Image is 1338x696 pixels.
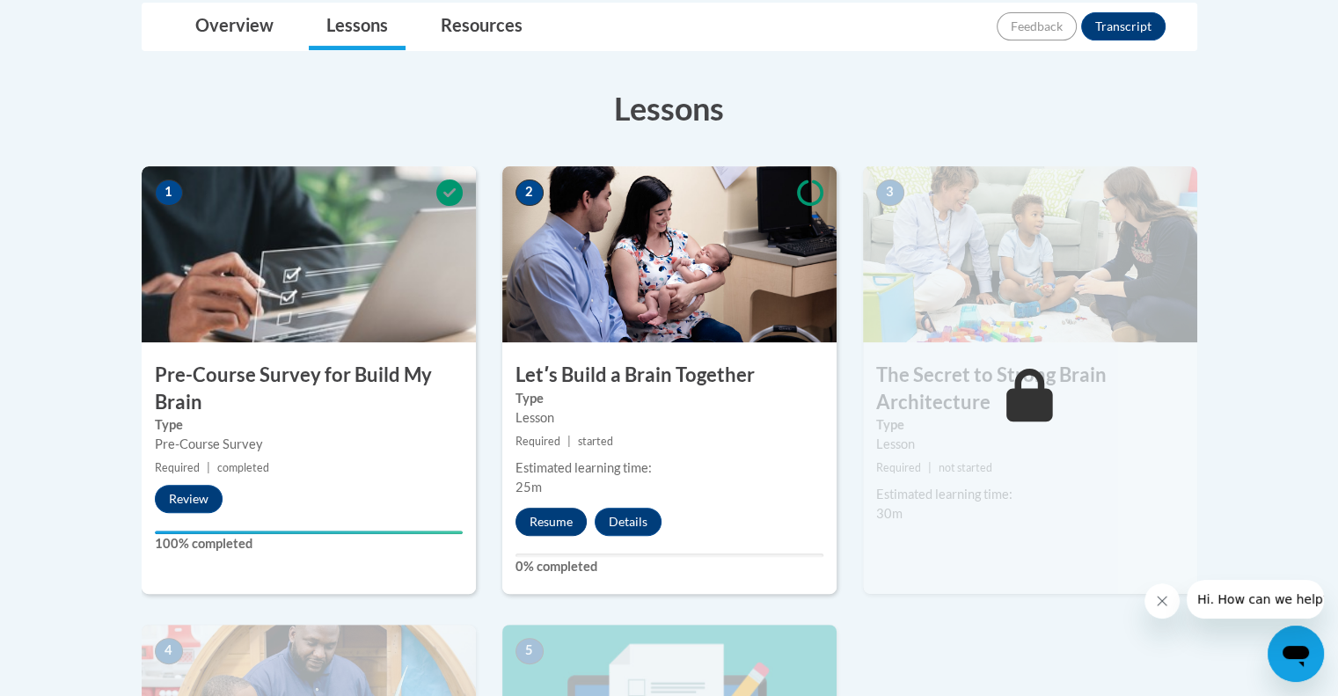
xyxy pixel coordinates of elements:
[997,12,1077,40] button: Feedback
[1268,626,1324,682] iframe: Button to launch messaging window
[515,480,542,495] span: 25m
[309,4,406,50] a: Lessons
[142,362,476,416] h3: Pre-Course Survey for Build My Brain
[876,415,1184,435] label: Type
[863,166,1197,342] img: Course Image
[928,461,932,474] span: |
[502,362,837,389] h3: Letʹs Build a Brain Together
[155,179,183,206] span: 1
[863,362,1197,416] h3: The Secret to Strong Brain Architecture
[155,531,463,534] div: Your progress
[1144,583,1180,619] iframe: Close message
[515,458,823,478] div: Estimated learning time:
[939,461,992,474] span: not started
[515,408,823,428] div: Lesson
[578,435,613,448] span: started
[142,166,476,342] img: Course Image
[155,638,183,664] span: 4
[876,485,1184,504] div: Estimated learning time:
[217,461,269,474] span: completed
[155,485,223,513] button: Review
[876,461,921,474] span: Required
[515,557,823,576] label: 0% completed
[515,508,587,536] button: Resume
[155,461,200,474] span: Required
[1081,12,1166,40] button: Transcript
[502,166,837,342] img: Course Image
[567,435,571,448] span: |
[595,508,662,536] button: Details
[423,4,540,50] a: Resources
[155,415,463,435] label: Type
[155,534,463,553] label: 100% completed
[178,4,291,50] a: Overview
[207,461,210,474] span: |
[876,506,903,521] span: 30m
[1187,580,1324,619] iframe: Message from company
[876,435,1184,454] div: Lesson
[515,389,823,408] label: Type
[515,179,544,206] span: 2
[142,86,1197,130] h3: Lessons
[515,435,560,448] span: Required
[876,179,904,206] span: 3
[515,638,544,664] span: 5
[155,435,463,454] div: Pre-Course Survey
[11,12,143,26] span: Hi. How can we help?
